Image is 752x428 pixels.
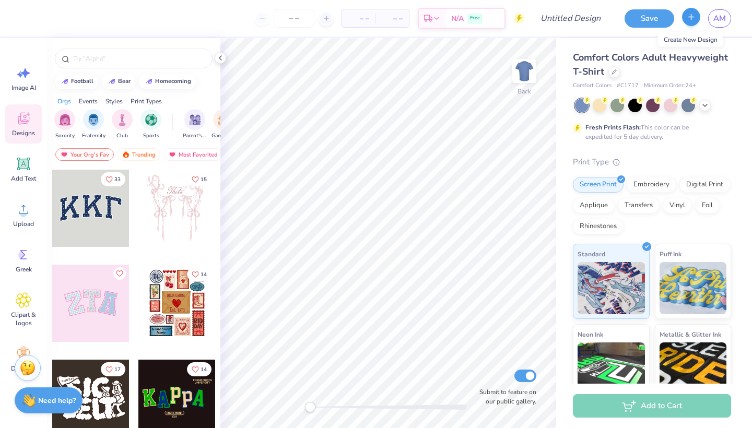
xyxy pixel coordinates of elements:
[201,367,207,372] span: 14
[187,267,211,281] button: Like
[218,114,230,126] img: Game Day Image
[518,87,531,96] div: Back
[573,177,624,193] div: Screen Print
[117,148,160,161] div: Trending
[139,74,196,89] button: homecoming
[114,177,121,182] span: 33
[105,97,123,106] div: Styles
[189,114,201,126] img: Parent's Weekend Image
[573,81,612,90] span: Comfort Colors
[140,109,161,140] button: filter button
[11,174,36,183] span: Add Text
[618,198,660,213] div: Transfers
[11,364,36,373] span: Decorate
[274,9,314,28] input: – –
[660,248,681,259] span: Puff Ink
[585,123,714,141] div: This color can be expedited for 5 day delivery.
[201,177,207,182] span: 15
[112,109,133,140] button: filter button
[12,129,35,137] span: Designs
[658,32,723,47] div: Create New Design
[72,53,206,64] input: Try "Alpha"
[585,123,641,132] strong: Fresh Prints Flash:
[578,248,605,259] span: Standard
[59,114,71,126] img: Sorority Image
[211,109,236,140] button: filter button
[155,78,191,84] div: homecoming
[163,148,222,161] div: Most Favorited
[11,84,36,92] span: Image AI
[532,8,609,29] input: Untitled Design
[187,362,211,376] button: Like
[514,61,535,81] img: Back
[118,78,131,84] div: bear
[713,13,726,25] span: AM
[660,342,727,395] img: Metallic & Glitter Ink
[578,342,645,395] img: Neon Ink
[57,97,71,106] div: Orgs
[122,151,130,158] img: trending.gif
[6,311,41,327] span: Clipart & logos
[348,13,369,24] span: – –
[54,109,75,140] div: filter for Sorority
[131,97,162,106] div: Print Types
[382,13,403,24] span: – –
[305,402,315,412] div: Accessibility label
[55,74,98,89] button: football
[183,109,207,140] div: filter for Parent's Weekend
[82,132,105,140] span: Fraternity
[16,265,32,274] span: Greek
[617,81,639,90] span: # C1717
[168,151,177,158] img: most_fav.gif
[101,172,125,186] button: Like
[112,109,133,140] div: filter for Club
[625,9,674,28] button: Save
[145,114,157,126] img: Sports Image
[143,132,159,140] span: Sports
[82,109,105,140] button: filter button
[470,15,480,22] span: Free
[679,177,730,193] div: Digital Print
[183,109,207,140] button: filter button
[183,132,207,140] span: Parent's Weekend
[113,267,126,280] button: Like
[101,362,125,376] button: Like
[60,151,68,158] img: most_fav.gif
[201,272,207,277] span: 14
[573,156,731,168] div: Print Type
[695,198,720,213] div: Foil
[187,172,211,186] button: Like
[71,78,93,84] div: football
[708,9,731,28] a: AM
[663,198,692,213] div: Vinyl
[102,74,135,89] button: bear
[660,329,721,340] span: Metallic & Glitter Ink
[55,132,75,140] span: Sorority
[573,219,624,234] div: Rhinestones
[211,109,236,140] div: filter for Game Day
[116,132,128,140] span: Club
[660,262,727,314] img: Puff Ink
[578,262,645,314] img: Standard
[88,114,99,126] img: Fraternity Image
[211,132,236,140] span: Game Day
[79,97,98,106] div: Events
[116,114,128,126] img: Club Image
[145,78,153,85] img: trend_line.gif
[54,109,75,140] button: filter button
[627,177,676,193] div: Embroidery
[573,198,615,213] div: Applique
[82,109,105,140] div: filter for Fraternity
[108,78,116,85] img: trend_line.gif
[13,220,34,228] span: Upload
[114,367,121,372] span: 17
[61,78,69,85] img: trend_line.gif
[644,81,696,90] span: Minimum Order: 24 +
[573,51,728,78] span: Comfort Colors Adult Heavyweight T-Shirt
[474,387,536,406] label: Submit to feature on our public gallery.
[55,148,114,161] div: Your Org's Fav
[140,109,161,140] div: filter for Sports
[38,396,76,406] strong: Need help?
[451,13,464,24] span: N/A
[578,329,603,340] span: Neon Ink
